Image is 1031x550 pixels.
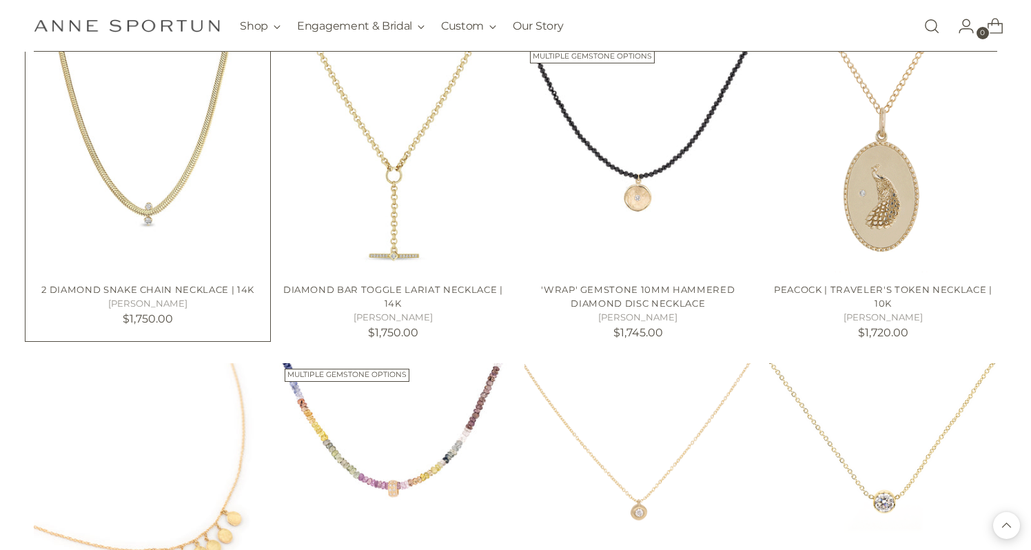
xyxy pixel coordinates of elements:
a: 'Wrap' Gemstone 10mm Hammered Diamond Disc Necklace [524,45,753,273]
a: 'Wrap' Gemstone 10mm Hammered Diamond Disc Necklace [541,284,735,309]
a: Open search modal [918,12,946,40]
a: Diamond Bar Toggle Lariat Necklace | 14k [283,284,503,309]
a: Anne Sportun Fine Jewellery [34,19,220,32]
span: $1,750.00 [368,326,418,339]
button: Engagement & Bridal [297,11,425,41]
a: Go to the account page [947,12,974,40]
h5: [PERSON_NAME] [279,311,507,325]
a: Peacock | Traveler's Token Necklace | 10k [769,45,997,273]
span: 0 [977,27,989,39]
button: Back to top [993,512,1020,539]
a: 2 Diamond Snake Chain Necklace | 14k [41,284,254,295]
button: Shop [240,11,280,41]
h5: [PERSON_NAME] [524,311,753,325]
span: $1,750.00 [123,312,173,325]
a: 2 Diamond Snake Chain Necklace | 14k [34,45,262,273]
span: $1,745.00 [613,326,663,339]
span: $1,720.00 [858,326,908,339]
a: Diamond Bar Toggle Lariat Necklace | 14k [279,45,507,273]
button: Custom [441,11,496,41]
h5: [PERSON_NAME] [34,297,262,311]
a: Open cart modal [976,12,1003,40]
a: Our Story [513,11,563,41]
h5: [PERSON_NAME] [769,311,997,325]
a: Peacock | Traveler's Token Necklace | 10k [774,284,992,309]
